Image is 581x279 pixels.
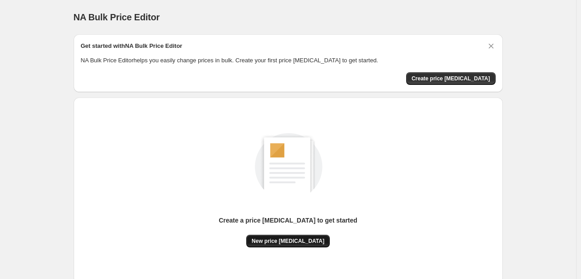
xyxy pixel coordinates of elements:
[219,216,357,225] p: Create a price [MEDICAL_DATA] to get started
[412,75,490,82] span: Create price [MEDICAL_DATA]
[246,235,330,247] button: New price [MEDICAL_DATA]
[406,72,496,85] button: Create price change job
[81,42,183,51] h2: Get started with NA Bulk Price Editor
[252,237,324,245] span: New price [MEDICAL_DATA]
[74,12,160,22] span: NA Bulk Price Editor
[81,56,496,65] p: NA Bulk Price Editor helps you easily change prices in bulk. Create your first price [MEDICAL_DAT...
[487,42,496,51] button: Dismiss card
